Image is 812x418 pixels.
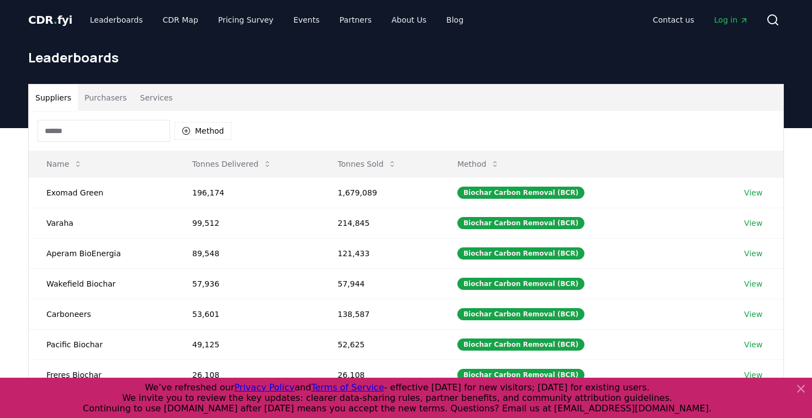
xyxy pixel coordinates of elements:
[29,359,175,390] td: Freres Biochar
[744,339,762,350] a: View
[54,13,57,27] span: .
[28,49,784,66] h1: Leaderboards
[437,10,472,30] a: Blog
[320,268,440,299] td: 57,944
[175,208,320,238] td: 99,512
[644,10,757,30] nav: Main
[457,217,584,229] div: Biochar Carbon Removal (BCR)
[457,308,584,320] div: Biochar Carbon Removal (BCR)
[175,359,320,390] td: 26,108
[29,238,175,268] td: Aperam BioEnergia
[744,248,762,259] a: View
[183,153,281,175] button: Tonnes Delivered
[320,329,440,359] td: 52,625
[154,10,207,30] a: CDR Map
[320,208,440,238] td: 214,845
[38,153,91,175] button: Name
[29,268,175,299] td: Wakefield Biochar
[714,14,748,25] span: Log in
[320,359,440,390] td: 26,108
[28,12,72,28] a: CDR.fyi
[744,309,762,320] a: View
[320,299,440,329] td: 138,587
[449,153,509,175] button: Method
[744,278,762,289] a: View
[331,10,381,30] a: Partners
[29,329,175,359] td: Pacific Biochar
[320,238,440,268] td: 121,433
[28,13,72,27] span: CDR fyi
[644,10,703,30] a: Contact us
[457,338,584,351] div: Biochar Carbon Removal (BCR)
[29,208,175,238] td: Varaha
[175,299,320,329] td: 53,601
[457,247,584,260] div: Biochar Carbon Removal (BCR)
[744,218,762,229] a: View
[175,329,320,359] td: 49,125
[175,238,320,268] td: 89,548
[78,84,134,111] button: Purchasers
[705,10,757,30] a: Log in
[329,153,405,175] button: Tonnes Sold
[134,84,180,111] button: Services
[457,187,584,199] div: Biochar Carbon Removal (BCR)
[457,278,584,290] div: Biochar Carbon Removal (BCR)
[744,187,762,198] a: View
[209,10,282,30] a: Pricing Survey
[383,10,435,30] a: About Us
[81,10,472,30] nav: Main
[175,268,320,299] td: 57,936
[175,122,231,140] button: Method
[744,369,762,380] a: View
[81,10,152,30] a: Leaderboards
[29,84,78,111] button: Suppliers
[320,177,440,208] td: 1,679,089
[175,177,320,208] td: 196,174
[29,177,175,208] td: Exomad Green
[457,369,584,381] div: Biochar Carbon Removal (BCR)
[29,299,175,329] td: Carboneers
[284,10,328,30] a: Events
